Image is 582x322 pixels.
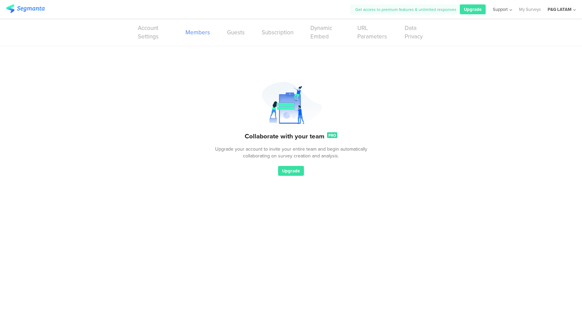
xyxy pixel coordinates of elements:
[227,28,245,37] a: Guests
[328,133,336,138] span: PRO
[357,24,387,41] a: URL Parameters
[6,4,45,13] img: segmanta logo
[282,168,300,174] span: Upgrade
[245,131,324,141] span: Collaborate with your team
[208,146,374,159] div: Upgrade your account to invite your entire team and begin automatically collaborating on survey c...
[248,80,334,131] img: 7350ac5dbcd258290e21045109766096.svg
[262,28,293,37] a: Subscription
[138,24,168,41] a: Account Settings
[493,6,508,13] span: Support
[355,6,456,13] span: Get access to premium features & unlimited responses
[310,24,340,41] a: Dynamic Embed
[548,6,571,13] div: P&G LATAM
[464,6,482,13] span: Upgrade
[405,24,427,41] a: Data Privacy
